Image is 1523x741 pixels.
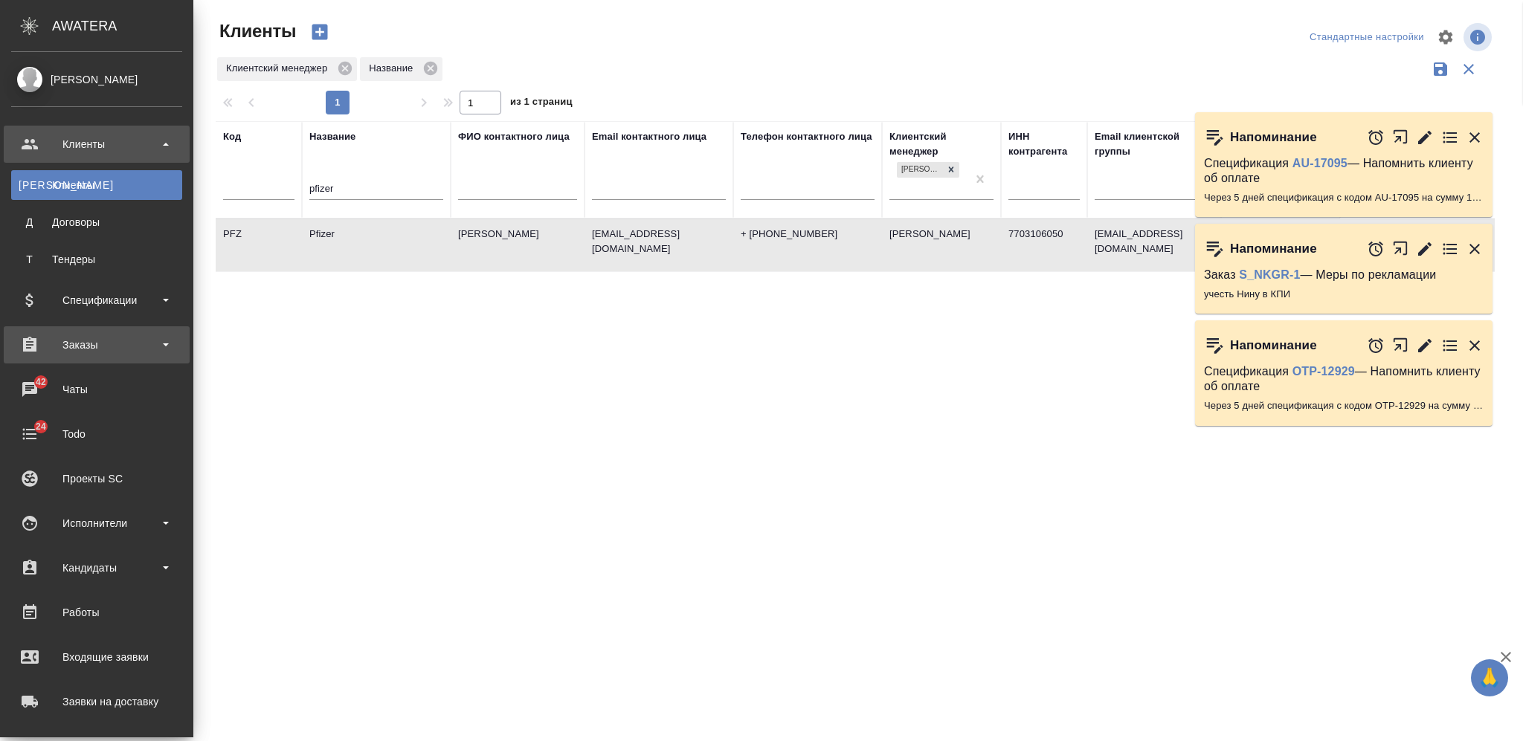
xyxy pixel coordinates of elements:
a: Проекты SC [4,460,190,497]
a: OTP-12929 [1292,365,1355,378]
td: [PERSON_NAME] [882,219,1001,271]
div: Работы [11,601,182,624]
button: Закрыть [1466,240,1484,258]
div: Никифорова Валерия [895,161,961,179]
button: Отложить [1367,129,1385,146]
div: Тендеры [19,252,175,267]
a: ТТендеры [11,245,182,274]
div: Исполнители [11,512,182,534]
div: Клиентский менеджер [889,129,994,159]
span: 🙏 [1477,662,1502,693]
button: Перейти в todo [1441,337,1459,355]
a: 42Чаты [4,371,190,408]
a: S_NKGR-1 [1239,268,1300,281]
div: Email клиентской группы [1095,129,1214,159]
div: ФИО контактного лица [458,129,570,144]
p: Заказ — Меры по рекламации [1204,268,1484,282]
div: Телефон контактного лица [741,129,872,144]
button: Редактировать [1416,337,1434,355]
div: Договоры [19,215,175,230]
td: PFZ [216,219,302,271]
a: [PERSON_NAME]Клиенты [11,170,182,200]
div: Клиентский менеджер [217,57,357,81]
button: Создать [302,19,338,45]
div: Заявки на доставку [11,690,182,713]
div: [PERSON_NAME] [897,162,943,178]
p: + [PHONE_NUMBER] [741,227,875,242]
button: Отложить [1367,240,1385,258]
div: Проекты SC [11,467,182,490]
p: Название [369,61,418,76]
span: 42 [27,375,55,389]
div: [PERSON_NAME] [11,71,182,88]
p: Напоминание [1230,338,1317,353]
div: Клиенты [19,178,175,192]
div: Email контактного лица [592,129,706,144]
p: [EMAIL_ADDRESS][DOMAIN_NAME] [592,227,726,256]
button: Закрыть [1466,337,1484,355]
button: Перейти в todo [1441,129,1459,146]
td: [EMAIL_ADDRESS][DOMAIN_NAME] [1087,219,1221,271]
div: AWATERA [52,11,193,41]
div: Код [223,129,241,144]
p: Через 5 дней спецификация с кодом AU-17095 на сумму 12202.08 RUB будет просрочена [1204,190,1484,205]
p: Напоминание [1230,242,1317,256]
span: из 1 страниц [510,93,573,114]
button: Редактировать [1416,240,1434,258]
td: Pfizer [302,219,451,271]
p: Спецификация — Напомнить клиенту об оплате [1204,156,1484,186]
a: Входящие заявки [4,638,190,676]
a: AU-17095 [1292,157,1347,169]
div: Название [309,129,355,144]
span: Клиенты [216,19,296,43]
div: Заказы [11,334,182,356]
a: Заявки на доставку [4,683,190,720]
div: Кандидаты [11,557,182,579]
p: учесть Нину в КПИ [1204,287,1484,302]
span: 24 [27,419,55,434]
div: ИНН контрагента [1008,129,1080,159]
div: Спецификации [11,289,182,311]
p: Клиентский менеджер [226,61,332,76]
button: Перейти в todo [1441,240,1459,258]
button: Открыть в новой вкладке [1392,121,1409,153]
td: 7703106050 [1001,219,1087,271]
p: Через 5 дней спецификация с кодом OTP-12929 на сумму 11277.81 RUB будет просрочена [1204,398,1484,413]
p: Спецификация — Напомнить клиенту об оплате [1204,364,1484,394]
button: Открыть в новой вкладке [1392,329,1409,361]
button: Закрыть [1466,129,1484,146]
div: Клиенты [11,133,182,155]
button: Редактировать [1416,129,1434,146]
a: ДДоговоры [11,207,182,237]
div: Название [360,57,442,81]
td: [PERSON_NAME] [451,219,585,271]
div: Чаты [11,378,182,401]
button: Отложить [1367,337,1385,355]
div: Todo [11,423,182,445]
button: Открыть в новой вкладке [1392,233,1409,265]
a: 24Todo [4,415,190,453]
button: 🙏 [1471,659,1508,696]
div: Входящие заявки [11,646,182,668]
a: Работы [4,594,190,631]
p: Напоминание [1230,130,1317,145]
